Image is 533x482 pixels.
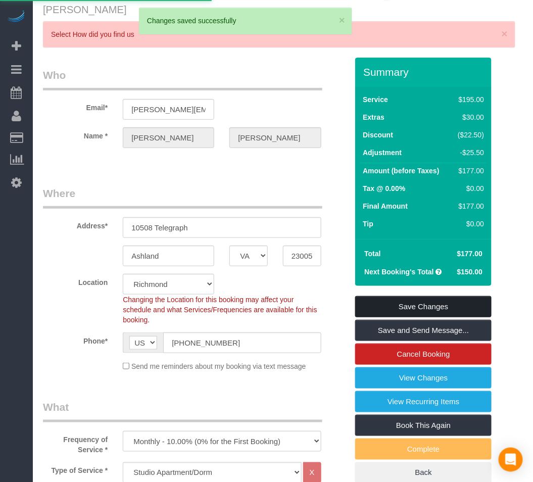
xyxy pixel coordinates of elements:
label: Discount [363,130,393,140]
label: Phone* [35,332,115,346]
a: Save Changes [355,296,492,317]
a: Book This Again [355,415,492,436]
label: Adjustment [363,148,402,158]
legend: Where [43,186,322,209]
strong: Next Booking's Total [364,268,434,276]
div: $30.00 [454,112,484,122]
span: Send me reminders about my booking via text message [131,363,306,371]
label: Tax @ 0.00% [363,183,405,194]
a: Cancel Booking [355,344,492,365]
label: Tip [363,219,373,229]
input: Phone* [163,332,321,353]
label: Extras [363,112,384,122]
span: $177.00 [457,250,483,258]
span: Changing the Location for this booking may affect your schedule and what Services/Frequencies are... [123,296,317,324]
label: Location [35,274,115,287]
button: × [339,15,345,25]
div: $195.00 [454,94,484,105]
a: View Changes [355,367,492,389]
div: ($22.50) [454,130,484,140]
img: Automaid Logo [6,10,26,24]
input: Zip Code* [283,246,321,266]
label: Final Amount [363,201,408,211]
input: City* [123,246,214,266]
legend: What [43,400,322,422]
button: Close [502,28,508,39]
span: × [502,28,508,39]
label: Amount (before Taxes) [363,166,439,176]
a: View Recurring Items [355,391,492,412]
label: Service [363,94,388,105]
legend: Who [43,68,322,90]
input: First Name* [123,127,214,148]
div: Open Intercom Messenger [499,448,523,472]
span: $150.00 [457,268,483,276]
p: Select How did you find us [51,29,497,39]
input: Email* [123,99,214,120]
input: Last Name* [229,127,321,148]
div: $177.00 [454,166,484,176]
div: -$25.50 [454,148,484,158]
label: Frequency of Service * [35,431,115,455]
label: Email* [35,99,115,113]
div: $0.00 [454,219,484,229]
div: Changes saved successfully [147,16,344,26]
a: Save and Send Message... [355,320,492,341]
div: $0.00 [454,183,484,194]
strong: Total [364,250,380,258]
label: Name * [35,127,115,141]
div: $177.00 [454,201,484,211]
label: Address* [35,217,115,231]
h3: Summary [363,66,487,78]
label: Type of Service * [35,462,115,476]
